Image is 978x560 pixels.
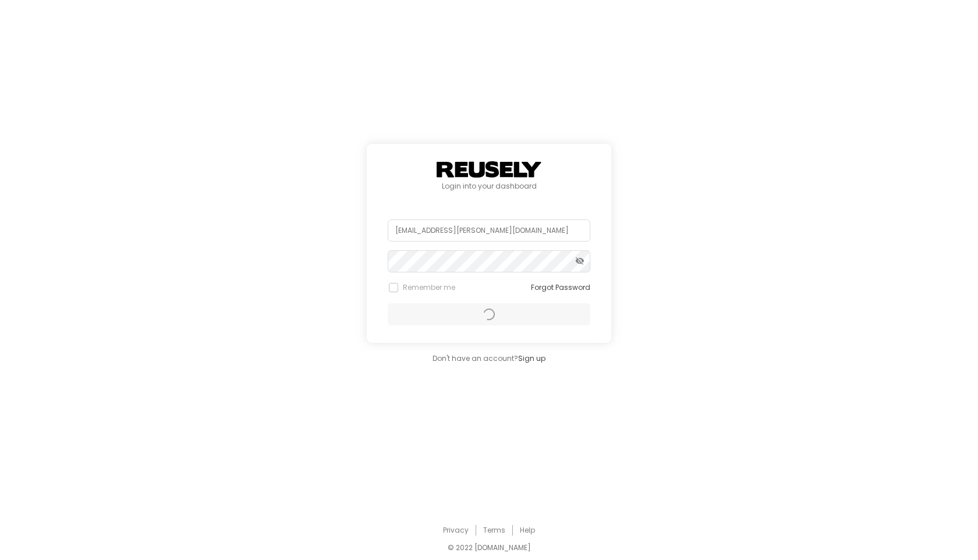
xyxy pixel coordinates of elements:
[518,353,545,363] a: Sign up
[443,525,469,536] a: Privacy
[476,525,513,536] a: Terms
[520,525,535,536] a: Help
[575,254,584,268] span: visibility_off
[437,161,541,178] img: Brand logo
[531,282,590,293] a: Forgot Password
[388,219,590,242] input: Email Address
[442,181,537,192] p: Login into your dashboard
[433,353,545,364] div: Don't have an account?
[399,282,459,293] div: Remember me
